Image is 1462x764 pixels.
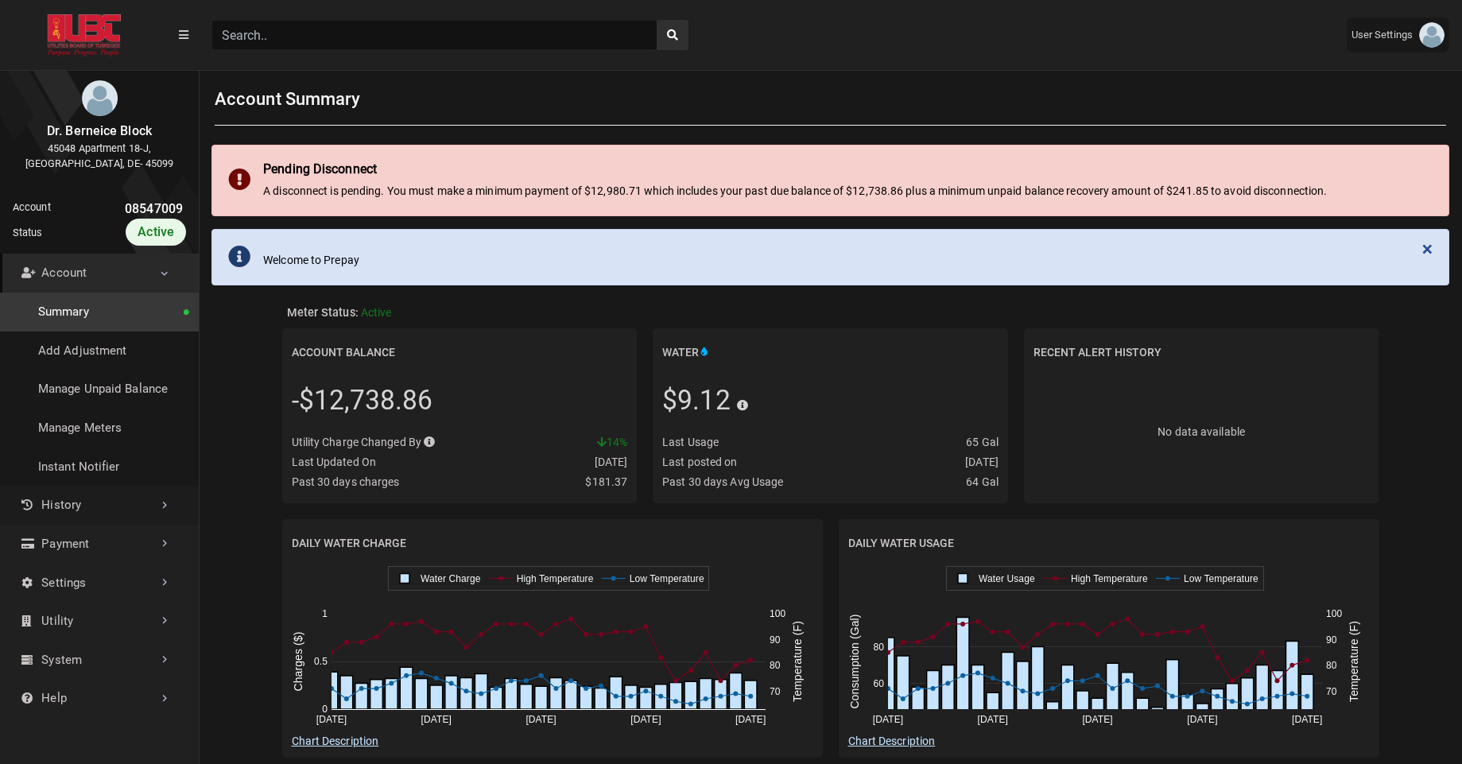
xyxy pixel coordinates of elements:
[13,122,186,141] div: Dr. Berneice Block
[966,474,999,491] div: 64 Gal
[595,454,628,471] div: [DATE]
[662,474,783,491] div: Past 30 days Avg Usage
[1351,27,1419,43] span: User Settings
[597,436,627,448] span: 14%
[361,306,392,319] span: Active
[1422,238,1433,260] span: ×
[215,86,361,112] h1: Account Summary
[585,474,627,491] div: $181.37
[263,161,1327,176] div: Pending Disconnect
[292,434,436,451] div: Utility Charge Changed By
[126,219,186,246] div: Active
[263,183,1327,200] div: A disconnect is pending. You must make a minimum payment of $12,980.71 which includes your past d...
[292,381,433,421] div: -$12,738.86
[1033,338,1161,367] h2: Recent Alert History
[292,338,395,367] h2: Account Balance
[966,434,999,451] div: 65 Gal
[292,474,400,491] div: Past 30 days charges
[1406,230,1448,268] button: Close
[848,529,954,558] h2: Daily Water Usage
[263,252,359,269] div: Welcome to Prepay
[13,200,51,219] div: Account
[662,338,710,367] h2: Water
[1347,17,1449,52] a: User Settings
[662,434,719,451] div: Last Usage
[13,225,43,240] div: Status
[662,454,737,471] div: Last posted on
[169,21,199,49] button: Menu
[287,306,359,320] span: Meter Status:
[965,454,999,471] div: [DATE]
[657,20,688,50] button: search
[211,20,657,50] input: Search
[292,454,377,471] div: Last Updated On
[848,735,936,747] a: Chart Description
[51,200,186,219] div: 08547009
[292,529,406,558] h2: Daily Water Charge
[662,385,731,416] span: $9.12
[1033,374,1370,491] div: No data available
[13,14,156,56] img: ALTSK Logo
[13,141,186,171] div: 45048 Apartment 18-J, [GEOGRAPHIC_DATA], DE- 45099
[292,735,379,747] a: Chart Description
